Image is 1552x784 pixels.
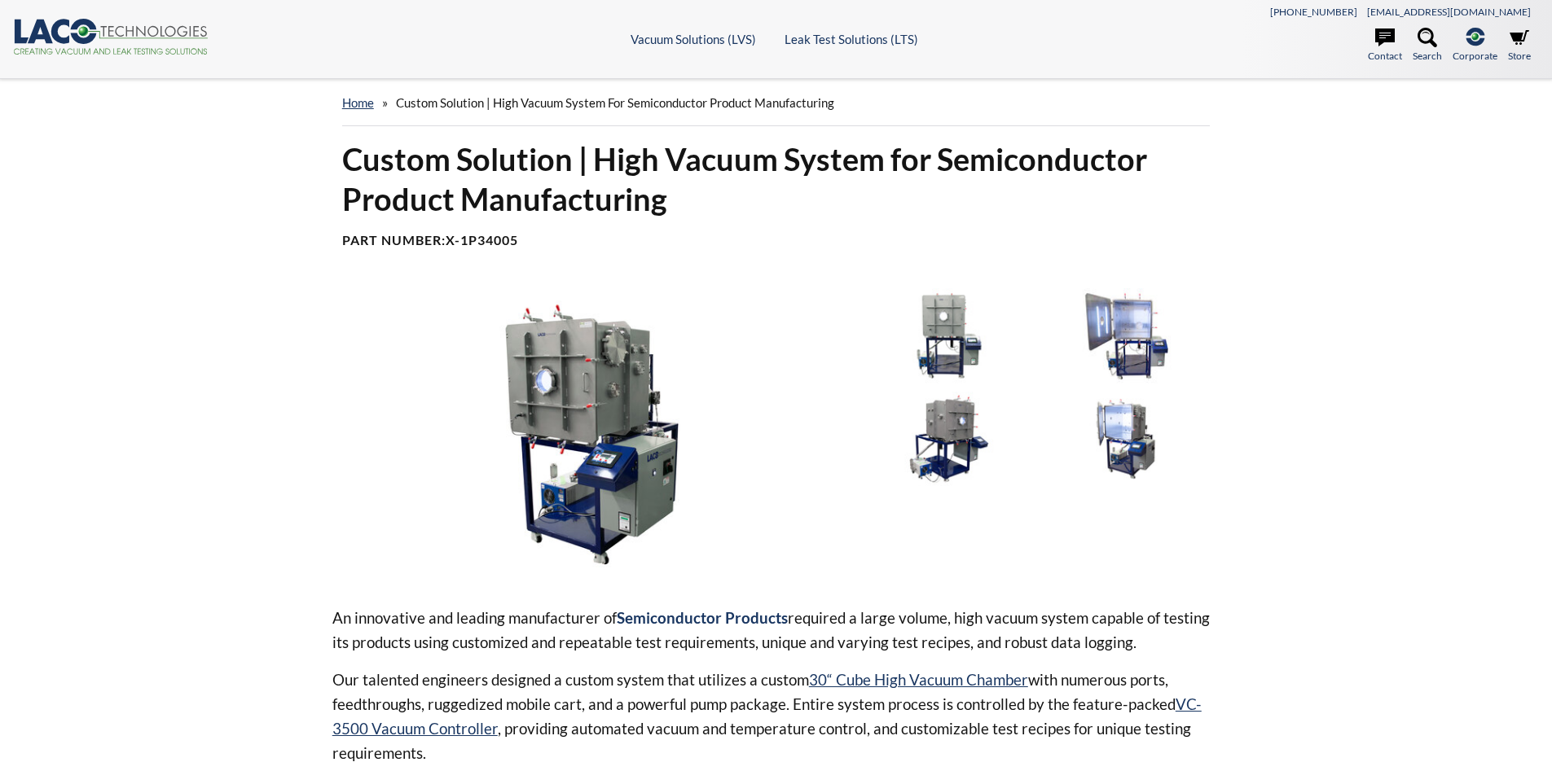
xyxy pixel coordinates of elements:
a: home [342,95,374,110]
p: An innovative and leading manufacturer of required a large volume, high vacuum system capable of ... [332,606,1220,655]
p: Our talented engineers designed a custom system that utilizes a custom with numerous ports, feedt... [332,668,1220,765]
img: Custom Thermal Vacuum System - X-1P34005 [864,288,1034,383]
span: Corporate [1453,48,1497,64]
a: Search [1413,28,1442,64]
a: 30“ Cube High Vacuum Chamber [809,670,1028,689]
div: » [342,80,1211,126]
a: [EMAIL_ADDRESS][DOMAIN_NAME] [1367,6,1531,18]
span: Custom Solution | High Vacuum System for Semiconductor Product Manufacturing [396,95,834,110]
img: Custom Thermal Vacuum System - X-1P34005 [1042,392,1211,486]
img: Custom Thermal Vacuum System - X-1P34005 [1042,288,1211,383]
h1: Custom Solution | High Vacuum System for Semiconductor Product Manufacturing [342,139,1211,220]
a: Contact [1368,28,1402,64]
strong: Semiconductor Products [617,608,788,627]
img: Custom Thermal Vacuum System - X-1P34005 [864,392,1034,486]
img: Custom Thermal Vacuum System - X-1P34005 [332,288,852,580]
a: Store [1508,28,1531,64]
h4: Part Number: [342,232,1211,249]
a: [PHONE_NUMBER] [1270,6,1357,18]
a: Leak Test Solutions (LTS) [785,32,918,46]
a: Vacuum Solutions (LVS) [631,32,756,46]
b: X-1P34005 [446,232,518,247]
